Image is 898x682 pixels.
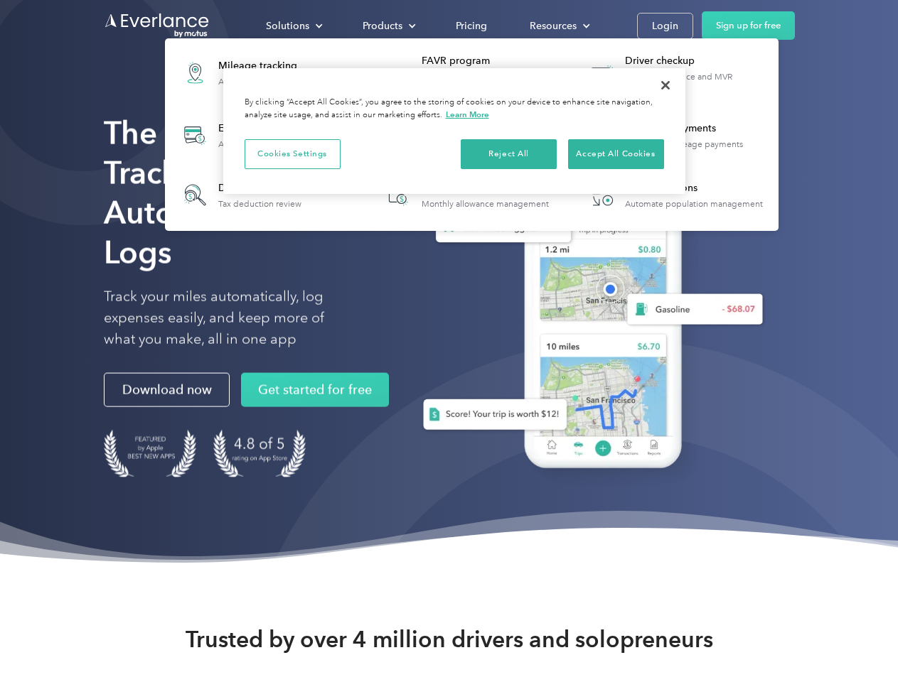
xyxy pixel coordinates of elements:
div: Expense tracking [218,121,321,136]
img: 4.9 out of 5 stars on the app store [213,430,306,477]
div: Solutions [252,13,334,38]
a: Driver checkupLicense, insurance and MVR verification [579,47,771,99]
div: FAVR program [422,54,567,68]
div: Monthly allowance management [422,199,549,209]
div: Login [652,17,678,35]
div: Resources [530,17,577,35]
a: FAVR programFixed & Variable Rate reimbursement design & management [375,47,568,99]
a: Mileage trackingAutomatic mileage logs [172,47,318,99]
a: More information about your privacy, opens in a new tab [446,109,489,119]
div: Products [348,13,427,38]
div: Automatic mileage logs [218,77,311,87]
div: Mileage tracking [218,59,311,73]
div: Automate population management [625,199,763,209]
a: Login [637,13,693,39]
a: Deduction finderTax deduction review [172,172,309,218]
div: Pricing [456,17,487,35]
div: Deduction finder [218,181,301,195]
button: Close [650,70,681,101]
div: Tax deduction review [218,199,301,209]
div: Solutions [266,17,309,35]
button: Reject All [461,139,557,169]
button: Cookies Settings [245,139,341,169]
div: Resources [515,13,602,38]
nav: Products [165,38,779,231]
div: License, insurance and MVR verification [625,72,771,92]
div: Privacy [223,68,685,194]
div: Driver checkup [625,54,771,68]
a: HR IntegrationsAutomate population management [579,172,770,218]
a: Get started for free [241,373,389,407]
img: Badge for Featured by Apple Best New Apps [104,430,196,477]
div: By clicking “Accept All Cookies”, you agree to the storing of cookies on your device to enhance s... [245,97,664,121]
div: HR Integrations [625,181,763,195]
a: Download now [104,373,230,407]
a: Expense trackingAutomatic transaction logs [172,109,328,161]
a: Pricing [442,13,501,38]
a: Accountable planMonthly allowance management [375,172,556,218]
div: Cookie banner [223,68,685,194]
strong: Trusted by over 4 million drivers and solopreneurs [186,625,713,654]
p: Track your miles automatically, log expenses easily, and keep more of what you make, all in one app [104,286,358,350]
div: Automatic transaction logs [218,139,321,149]
div: Products [363,17,402,35]
img: Everlance, mileage tracker app, expense tracking app [400,135,774,489]
a: Sign up for free [702,11,795,40]
a: Go to homepage [104,12,210,39]
button: Accept All Cookies [568,139,664,169]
